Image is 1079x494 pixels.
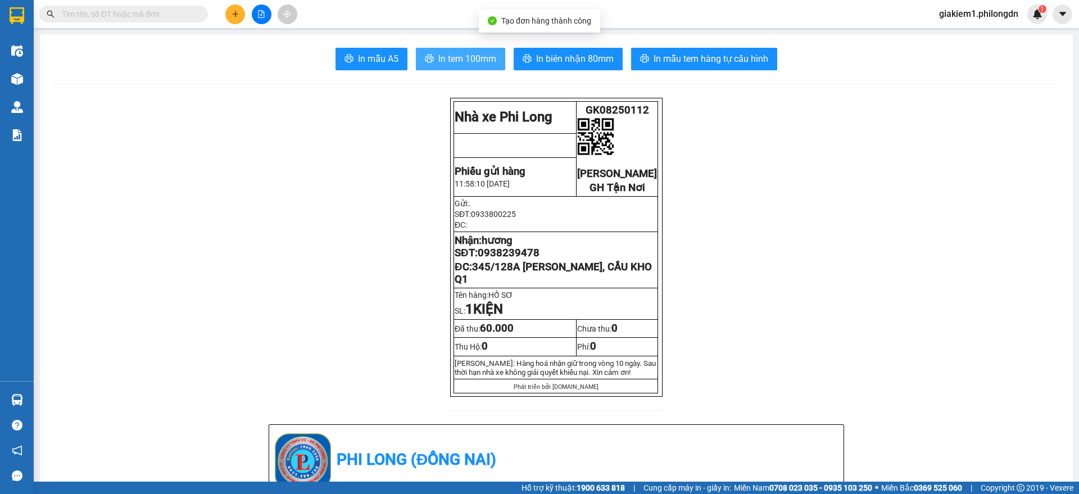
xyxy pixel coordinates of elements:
[336,48,407,70] button: printerIn mẫu A5
[482,340,488,352] span: 0
[522,482,625,494] span: Hỗ trợ kỹ thuật:
[455,359,656,377] span: [PERSON_NAME]: Hàng hoá nhận giữ trong vòng 10 ngày. Sau thời hạn nhà xe không giải quy...
[455,291,657,300] p: Tên hàng:
[455,210,516,219] span: SĐT:
[875,486,878,490] span: ⚪️
[455,109,552,125] strong: Nhà xe Phi Long
[631,48,777,70] button: printerIn mẫu tem hàng tự cấu hình
[11,101,23,113] img: warehouse-icon
[473,301,503,317] strong: KIỆN
[455,165,525,178] strong: Phiếu gửi hàng
[12,445,22,456] span: notification
[10,10,27,21] span: Gửi:
[257,10,265,18] span: file-add
[1058,9,1068,19] span: caret-down
[275,433,331,490] img: logo.jpg
[586,104,649,116] span: GK08250112
[640,54,649,65] span: printer
[344,54,353,65] span: printer
[1032,9,1042,19] img: icon-new-feature
[654,52,768,66] span: In mẫu tem hàng tự cấu hình
[455,199,657,208] p: Gửi:
[465,301,473,317] span: 1
[225,4,245,24] button: plus
[107,10,235,23] div: GH Tận Nơi
[455,306,503,315] span: SL:
[455,179,510,188] span: 11:58:10 [DATE]
[438,52,496,66] span: In tem 100mm
[10,35,99,48] div: THU HÀ
[577,320,658,338] td: Chưa thu:
[971,482,972,494] span: |
[577,167,657,180] span: [PERSON_NAME]
[536,52,614,66] span: In biên nhận 80mm
[107,37,235,52] div: 0901102303
[488,291,518,300] span: HỒ SƠ
[425,54,434,65] span: printer
[47,10,55,18] span: search
[107,58,123,70] span: TC:
[454,338,577,356] td: Thu Hộ:
[488,16,497,25] span: check-circle
[278,4,297,24] button: aim
[416,48,505,70] button: printerIn tem 100mm
[454,320,577,338] td: Đã thu:
[358,52,398,66] span: In mẫu A5
[734,482,872,494] span: Miền Nam
[514,48,623,70] button: printerIn biên nhận 80mm
[480,322,514,334] span: 60.000
[471,210,516,219] span: 0933800225
[643,482,731,494] span: Cung cấp máy in - giấy in:
[914,483,962,492] strong: 0369 525 060
[478,247,539,259] span: 0938239478
[10,7,24,24] img: logo-vxr
[62,8,194,20] input: Tìm tên, số ĐT hoặc mã đơn
[337,450,496,469] b: Phi Long (Đồng Nai)
[455,261,651,285] span: ĐC:
[12,470,22,481] span: message
[10,10,99,35] div: [PERSON_NAME]
[1017,484,1024,492] span: copyright
[482,234,513,247] span: hương
[107,23,235,37] div: [PERSON_NAME]
[252,4,271,24] button: file-add
[10,48,99,64] div: 0363113915
[930,7,1027,21] span: giakiem1.philongdn
[577,118,614,155] img: qr-code
[455,261,651,285] span: 345/128A [PERSON_NAME], CẦU KHO Q1
[577,338,658,356] td: Phí:
[455,220,467,229] span: ĐC:
[11,73,23,85] img: warehouse-icon
[577,483,625,492] strong: 1900 633 818
[107,52,235,111] span: 93 [PERSON_NAME] RIÊNG Q1
[1039,5,1046,13] sup: 1
[455,234,539,259] strong: Nhận: SĐT:
[514,383,599,391] span: Phát triển bởi [DOMAIN_NAME]
[590,182,645,194] span: GH Tận Nơi
[11,45,23,57] img: warehouse-icon
[590,340,596,352] span: 0
[12,420,22,430] span: question-circle
[11,394,23,406] img: warehouse-icon
[611,322,618,334] span: 0
[1040,5,1044,13] span: 1
[11,129,23,141] img: solution-icon
[469,199,471,208] span: .
[523,54,532,65] span: printer
[881,482,962,494] span: Miền Bắc
[769,483,872,492] strong: 0708 023 035 - 0935 103 250
[232,10,239,18] span: plus
[633,482,635,494] span: |
[1053,4,1072,24] button: caret-down
[501,16,591,25] span: Tạo đơn hàng thành công
[283,10,291,18] span: aim
[107,11,134,22] span: Nhận:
